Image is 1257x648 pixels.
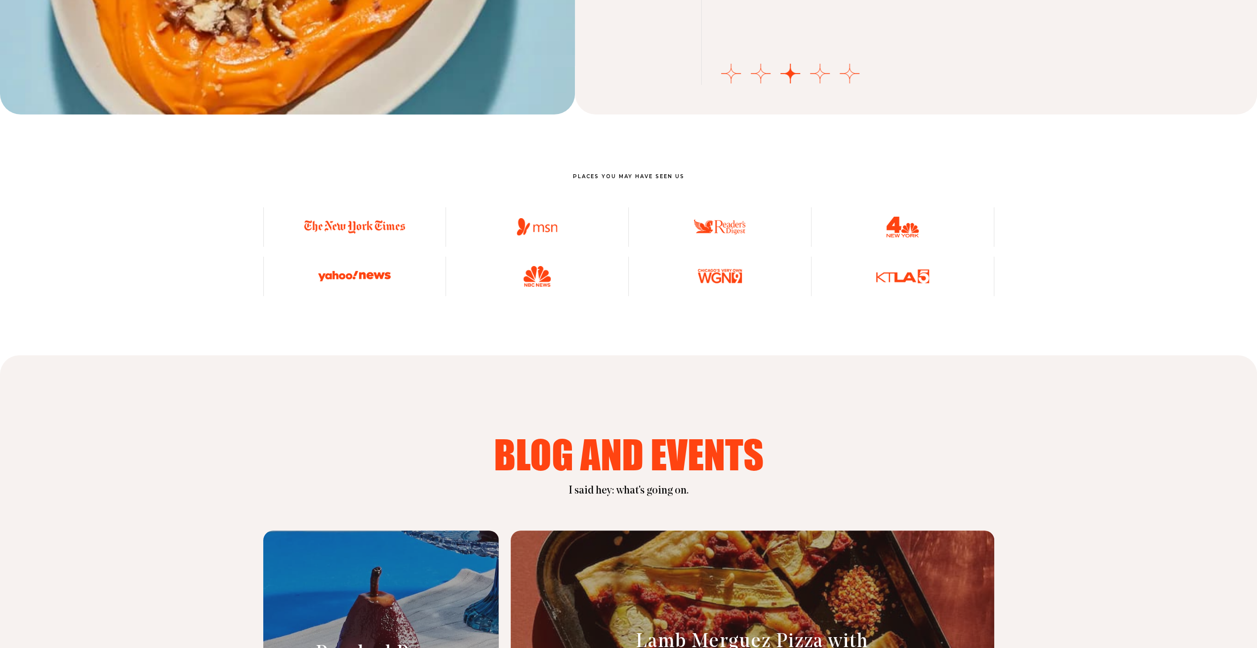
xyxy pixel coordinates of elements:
[810,64,830,83] button: Go to slide 4
[780,64,800,83] button: Go to slide 3
[697,269,741,283] img: WGN9 Chicago
[304,220,405,234] img: The New York Times
[751,64,770,83] button: Go to slide 2
[293,484,965,498] p: I said hey: what's going on.
[721,64,741,83] button: Go to slide 1
[876,269,929,283] img: KTLA 5 Los Angeles
[524,266,551,287] img: NBC Miami
[517,218,557,235] img: MSN
[293,434,965,474] h2: blog and events
[886,217,919,237] img: WNBC New York
[263,174,994,180] p: Places You May Have Seen Us
[840,64,859,83] button: Go to slide 5
[318,271,391,281] img: Yahoo! News
[721,64,859,85] ul: Select a slide to show
[694,220,745,234] img: Reader's Digest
